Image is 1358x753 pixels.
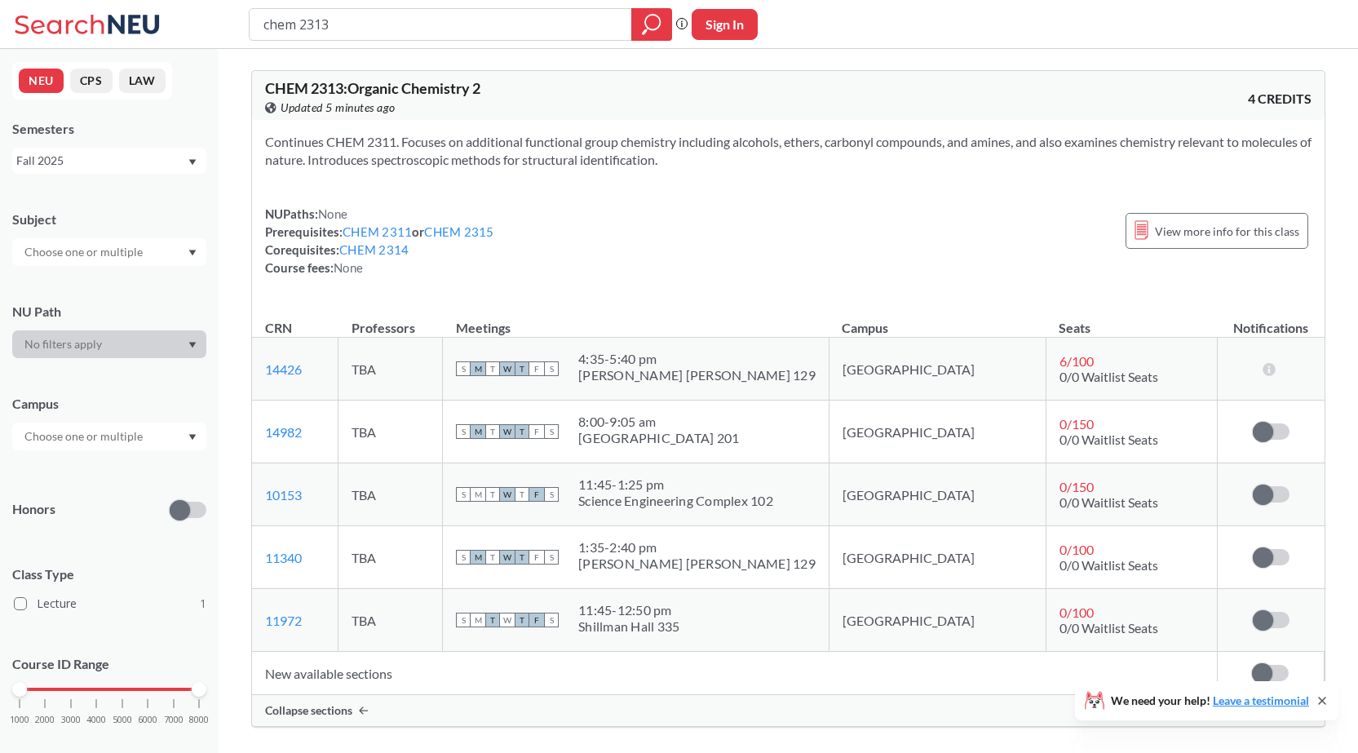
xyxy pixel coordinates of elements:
[529,613,544,627] span: F
[265,319,292,337] div: CRN
[12,655,206,674] p: Course ID Range
[471,613,485,627] span: M
[338,401,443,463] td: TBA
[544,550,559,565] span: S
[14,593,206,614] label: Lecture
[265,205,494,277] div: NUPaths: Prerequisites: or Corequisites: Course fees:
[1059,542,1094,557] span: 0 / 100
[252,652,1217,695] td: New available sections
[578,539,816,556] div: 1:35 - 2:40 pm
[500,487,515,502] span: W
[515,550,529,565] span: T
[12,395,206,413] div: Campus
[138,715,157,724] span: 6000
[1248,90,1312,108] span: 4 CREDITS
[339,242,409,257] a: CHEM 2314
[529,487,544,502] span: F
[338,303,443,338] th: Professors
[578,430,739,446] div: [GEOGRAPHIC_DATA] 201
[578,351,816,367] div: 4:35 - 5:40 pm
[631,8,672,41] div: magnifying glass
[318,206,347,221] span: None
[265,79,480,97] span: CHEM 2313 : Organic Chemistry 2
[829,401,1046,463] td: [GEOGRAPHIC_DATA]
[1059,557,1158,573] span: 0/0 Waitlist Seats
[1059,416,1094,432] span: 0 / 150
[485,487,500,502] span: T
[529,361,544,376] span: F
[544,613,559,627] span: S
[471,424,485,439] span: M
[515,487,529,502] span: T
[265,424,302,440] a: 14982
[515,361,529,376] span: T
[829,463,1046,526] td: [GEOGRAPHIC_DATA]
[265,550,302,565] a: 11340
[265,487,302,503] a: 10153
[12,565,206,583] span: Class Type
[578,602,679,618] div: 11:45 - 12:50 pm
[1059,479,1094,494] span: 0 / 150
[86,715,106,724] span: 4000
[829,589,1046,652] td: [GEOGRAPHIC_DATA]
[578,493,773,509] div: Science Engineering Complex 102
[70,69,113,93] button: CPS
[61,715,81,724] span: 3000
[692,9,758,40] button: Sign In
[578,476,773,493] div: 11:45 - 1:25 pm
[119,69,166,93] button: LAW
[265,133,1312,169] section: Continues CHEM 2311. Focuses on additional functional group chemistry including alcohols, ethers,...
[16,427,153,446] input: Choose one or multiple
[485,361,500,376] span: T
[12,303,206,321] div: NU Path
[500,613,515,627] span: W
[1213,693,1309,707] a: Leave a testimonial
[500,550,515,565] span: W
[188,342,197,348] svg: Dropdown arrow
[19,69,64,93] button: NEU
[456,613,471,627] span: S
[189,715,209,724] span: 8000
[456,550,471,565] span: S
[12,148,206,174] div: Fall 2025Dropdown arrow
[471,550,485,565] span: M
[12,120,206,138] div: Semesters
[544,487,559,502] span: S
[1059,432,1158,447] span: 0/0 Waitlist Seats
[578,556,816,572] div: [PERSON_NAME] [PERSON_NAME] 129
[1059,494,1158,510] span: 0/0 Waitlist Seats
[529,550,544,565] span: F
[12,500,55,519] p: Honors
[1059,620,1158,636] span: 0/0 Waitlist Seats
[334,260,363,275] span: None
[265,361,302,377] a: 14426
[578,367,816,383] div: [PERSON_NAME] [PERSON_NAME] 129
[188,159,197,166] svg: Dropdown arrow
[1059,605,1094,620] span: 0 / 100
[262,11,620,38] input: Class, professor, course number, "phrase"
[1155,221,1299,241] span: View more info for this class
[265,613,302,628] a: 11972
[200,595,206,613] span: 1
[35,715,55,724] span: 2000
[471,361,485,376] span: M
[578,618,679,635] div: Shillman Hall 335
[443,303,829,338] th: Meetings
[281,99,396,117] span: Updated 5 minutes ago
[515,424,529,439] span: T
[265,703,352,718] span: Collapse sections
[338,526,443,589] td: TBA
[16,242,153,262] input: Choose one or multiple
[471,487,485,502] span: M
[188,434,197,441] svg: Dropdown arrow
[10,715,29,724] span: 1000
[500,361,515,376] span: W
[544,424,559,439] span: S
[829,303,1046,338] th: Campus
[12,210,206,228] div: Subject
[456,424,471,439] span: S
[252,695,1325,726] div: Collapse sections
[113,715,132,724] span: 5000
[338,463,443,526] td: TBA
[544,361,559,376] span: S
